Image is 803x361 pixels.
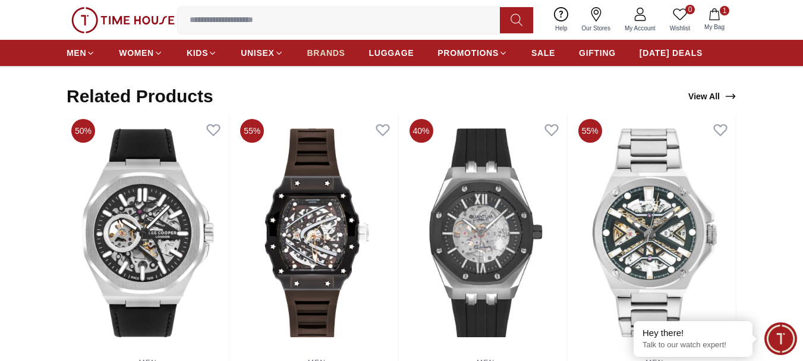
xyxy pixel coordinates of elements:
[187,47,208,59] span: KIDS
[686,88,739,105] a: View All
[67,42,95,64] a: MEN
[665,24,695,33] span: Wishlist
[548,5,575,35] a: Help
[119,47,154,59] span: WOMEN
[640,42,703,64] a: [DATE] DEALS
[405,114,567,352] img: Quantum Men's Black Dial Automatic Watch - QMG1074.051
[240,119,264,143] span: 55%
[235,114,398,352] img: Lee Cooper Men's Black Dial Automatic Watch - LC07980.066
[579,47,616,59] span: GIFTING
[764,322,797,355] div: Chat Widget
[307,47,345,59] span: BRANDS
[67,47,86,59] span: MEN
[700,23,729,32] span: My Bag
[663,5,697,35] a: 0Wishlist
[241,42,283,64] a: UNISEX
[643,327,744,339] div: Hey there!
[67,114,229,352] img: Lee Cooper Men's Black Dial Automatic Watch - LC07978.351
[685,5,695,14] span: 0
[643,340,744,350] p: Talk to our watch expert!
[71,119,95,143] span: 50%
[550,24,572,33] span: Help
[369,47,414,59] span: LUGGAGE
[119,42,163,64] a: WOMEN
[187,42,217,64] a: KIDS
[688,90,736,102] div: View All
[640,47,703,59] span: [DATE] DEALS
[531,47,555,59] span: SALE
[697,6,732,34] button: 1My Bag
[307,42,345,64] a: BRANDS
[410,119,433,143] span: 40%
[241,47,274,59] span: UNISEX
[578,119,602,143] span: 55%
[531,42,555,64] a: SALE
[575,5,618,35] a: Our Stores
[71,7,175,33] img: ...
[67,86,213,107] h2: Related Products
[369,42,414,64] a: LUGGAGE
[437,47,499,59] span: PROMOTIONS
[720,6,729,15] span: 1
[577,24,615,33] span: Our Stores
[579,42,616,64] a: GIFTING
[574,114,736,352] img: Slazenger Men's Black Dial Automatic Watch - SL.9.2264.1.02
[620,24,660,33] span: My Account
[437,42,508,64] a: PROMOTIONS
